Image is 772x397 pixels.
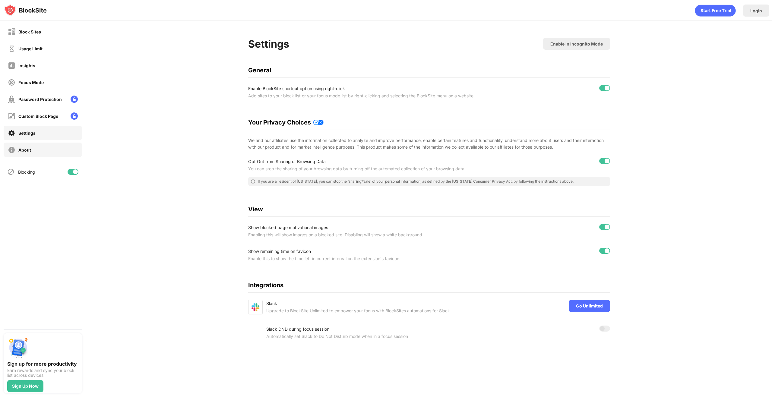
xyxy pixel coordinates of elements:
img: blocking-icon.svg [7,168,14,175]
div: Usage Limit [18,46,43,51]
div: Add sites to your block list or your focus mode list by right-clicking and selecting the BlockSit... [248,92,501,99]
div: Sign Up Now [12,384,39,389]
div: Upgrade to BlockSite Unlimited to empower your focus with BlockSites automations for Slack. [266,307,451,314]
div: Your Privacy Choices [248,119,610,126]
div: We and our affiliates use the information collected to analyze and improve performance, enable ce... [248,137,610,151]
div: If you are a resident of [US_STATE], you can stop the ‘sharing’/’sale’ of your personal informati... [258,179,574,184]
img: privacy-policy-updates.svg [313,120,324,125]
div: Show blocked page motivational images [248,224,501,231]
img: customize-block-page-off.svg [8,112,15,120]
img: about-off.svg [8,146,15,154]
img: logo-blocksite.svg [4,4,47,16]
div: Enabling this will show images on a blocked site. Disabling will show a white background. [248,231,501,238]
div: Go Unlimited [569,300,610,312]
div: Show remaining time on favicon [248,248,501,255]
div: About [18,147,31,153]
div: Password Protection [18,97,62,102]
img: lock-menu.svg [71,112,78,120]
div: Settings [18,131,36,136]
div: Slack [266,300,451,307]
div: You can stop the sharing of your browsing data by turning off the automated collection of your br... [248,165,501,172]
div: Automatically set Slack to Do Not Disturb mode when in a focus session [266,333,507,340]
div: Enable BlockSite shortcut option using right-click [248,85,501,92]
div: Sign up for more productivity [7,361,78,367]
div: Slack DND during focus session [266,326,507,333]
img: slack.svg [248,300,263,314]
img: insights-off.svg [8,62,15,69]
div: Login [750,8,762,13]
div: Block Sites [18,29,41,34]
div: View [248,206,610,213]
div: General [248,67,610,74]
img: error-circle-outline.svg [251,179,255,184]
div: Enable in Incognito Mode [550,41,603,46]
div: Earn rewards and sync your block list across devices [7,368,78,378]
div: Focus Mode [18,80,44,85]
div: Custom Block Page [18,114,58,119]
div: Settings [248,38,289,50]
img: password-protection-off.svg [8,96,15,103]
img: settings-on.svg [8,129,15,137]
img: block-off.svg [8,28,15,36]
div: Opt Out from Sharing of Browsing Data [248,158,501,165]
img: push-signup.svg [7,337,29,358]
div: animation [695,5,736,17]
img: time-usage-off.svg [8,45,15,52]
div: Integrations [248,282,610,289]
div: Insights [18,63,35,68]
img: focus-off.svg [8,79,15,86]
img: lock-menu.svg [71,96,78,103]
div: Enable this to show the time left in current interval on the extension's favicon. [248,255,501,262]
div: Blocking [18,169,35,175]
